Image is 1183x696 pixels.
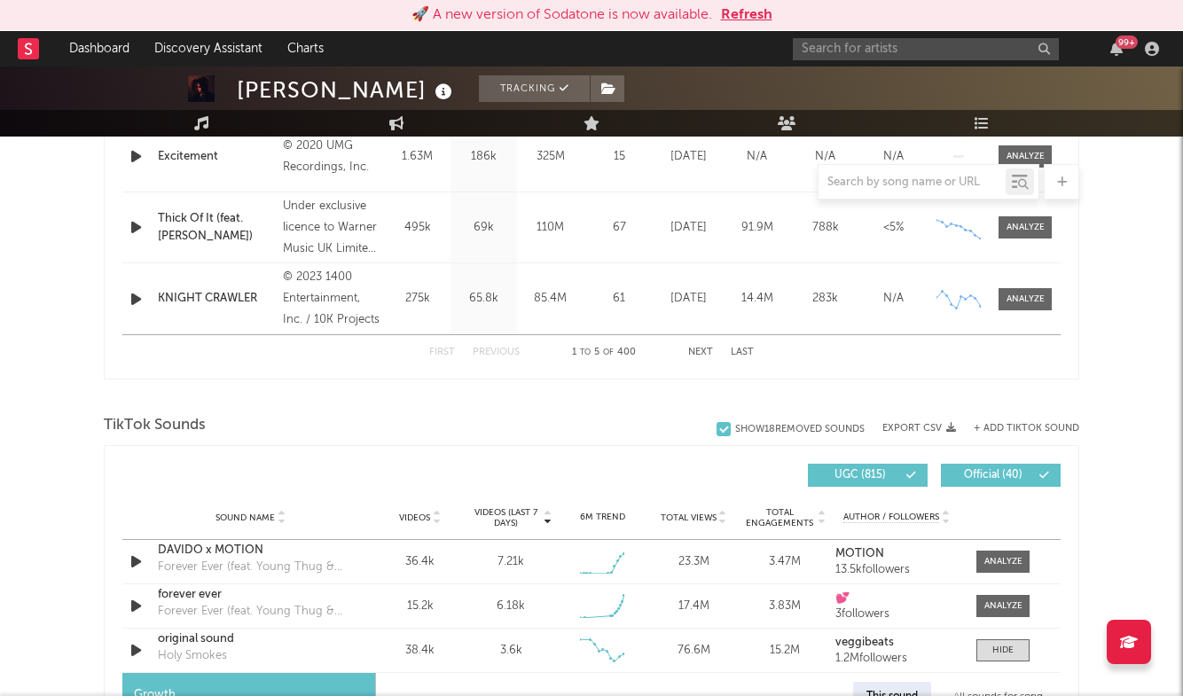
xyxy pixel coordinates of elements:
a: KNIGHT CRAWLER [158,290,274,308]
a: Dashboard [57,31,142,66]
span: Total Views [661,512,717,523]
a: Excitement [158,148,274,166]
button: Refresh [721,4,772,26]
div: 🚀 A new version of Sodatone is now available. [411,4,712,26]
button: Last [731,348,754,357]
a: veggibeats [835,637,959,649]
a: DAVIDO x MOTION [158,542,343,559]
a: MOTION [835,548,959,560]
span: Official ( 40 ) [952,470,1034,481]
div: 36.4k [379,553,461,571]
div: 788k [795,219,855,237]
button: Export CSV [882,423,956,434]
div: © 2020 UMG Recordings, Inc. [283,136,380,178]
div: N/A [864,148,923,166]
div: 325M [521,148,579,166]
span: Videos (last 7 days) [470,507,542,528]
div: 15.2k [379,598,461,615]
div: 1.63M [388,148,446,166]
div: 38.4k [379,642,461,660]
button: UGC(815) [808,464,928,487]
div: 275k [388,290,446,308]
div: 99 + [1116,35,1138,49]
div: 91.9M [727,219,787,237]
div: 6.18k [497,598,525,615]
a: Charts [275,31,336,66]
div: [PERSON_NAME] [237,75,457,105]
div: 3.83M [744,598,827,615]
span: of [603,348,614,356]
div: N/A [727,148,787,166]
div: 14.4M [727,290,787,308]
button: Official(40) [941,464,1061,487]
div: [DATE] [659,290,718,308]
div: <5% [864,219,923,237]
div: 85.4M [521,290,579,308]
div: 76.6M [653,642,735,660]
a: forever ever [158,586,343,604]
div: [DATE] [659,148,718,166]
span: UGC ( 815 ) [819,470,901,481]
button: Next [688,348,713,357]
span: Total Engagements [744,507,816,528]
div: Forever Ever (feat. Young Thug & [PERSON_NAME]) [158,559,343,576]
a: Thick Of It (feat. [PERSON_NAME]) [158,210,274,245]
div: 3 followers [835,608,959,621]
div: 61 [588,290,650,308]
div: 186k [455,148,513,166]
div: 1.2M followers [835,653,959,665]
div: 6M Trend [561,511,644,524]
strong: MOTION [835,548,884,559]
div: 7.21k [497,553,524,571]
span: Author / Followers [843,512,939,523]
span: to [580,348,591,356]
div: 3.47M [744,553,827,571]
a: original sound [158,630,343,648]
div: 67 [588,219,650,237]
button: Tracking [479,75,590,102]
strong: veggibeats [835,637,894,648]
div: 15 [588,148,650,166]
div: 69k [455,219,513,237]
div: 1 5 400 [555,342,653,364]
a: 💕 [835,592,959,605]
input: Search by song name or URL [819,176,1006,190]
div: 15.2M [744,642,827,660]
div: 110M [521,219,579,237]
div: 495k [388,219,446,237]
div: 23.3M [653,553,735,571]
div: 283k [795,290,855,308]
div: Holy Smokes [158,647,227,665]
button: + Add TikTok Sound [974,424,1079,434]
div: Show 18 Removed Sounds [735,424,865,435]
span: TikTok Sounds [104,415,206,436]
div: 17.4M [653,598,735,615]
div: 3.6k [500,642,522,660]
div: Forever Ever (feat. Young Thug & [PERSON_NAME]) [158,603,343,621]
div: 65.8k [455,290,513,308]
div: N/A [795,148,855,166]
span: Videos [399,512,430,523]
button: First [429,348,455,357]
div: N/A [864,290,923,308]
span: Sound Name [215,512,275,523]
button: 99+ [1110,42,1123,56]
div: [DATE] [659,219,718,237]
div: Under exclusive licence to Warner Music UK Limited. An Atlantic Records UK release, © 2024 Beerus... [283,196,380,260]
div: 13.5k followers [835,564,959,576]
strong: 💕 [835,592,850,604]
div: © 2023 1400 Entertainment, Inc. / 10K Projects [283,267,380,331]
button: + Add TikTok Sound [956,424,1079,434]
a: Discovery Assistant [142,31,275,66]
button: Previous [473,348,520,357]
input: Search for artists [793,38,1059,60]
